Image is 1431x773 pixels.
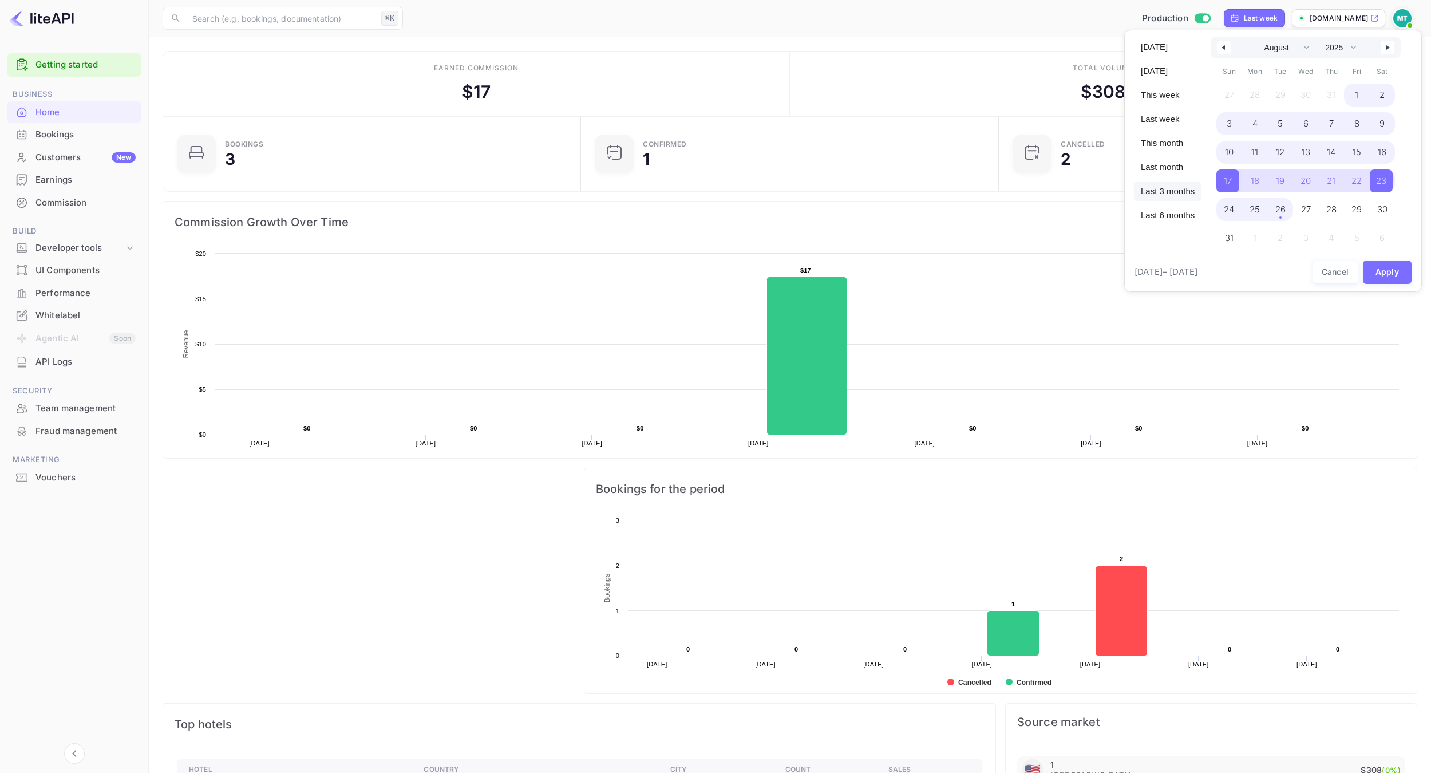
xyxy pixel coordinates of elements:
[1344,167,1370,190] button: 22
[1378,142,1386,163] span: 16
[1370,81,1396,104] button: 2
[1379,113,1385,134] span: 9
[1267,109,1293,132] button: 5
[1242,109,1268,132] button: 4
[1351,199,1362,220] span: 29
[1134,61,1201,81] button: [DATE]
[1216,224,1242,247] button: 31
[1242,138,1268,161] button: 11
[1267,167,1293,190] button: 19
[1344,81,1370,104] button: 1
[1224,199,1234,220] span: 24
[1275,199,1286,220] span: 26
[1318,195,1344,218] button: 28
[1344,195,1370,218] button: 29
[1370,138,1396,161] button: 16
[1370,109,1396,132] button: 9
[1370,167,1396,190] button: 23
[1293,62,1319,81] span: Wed
[1216,195,1242,218] button: 24
[1300,171,1311,191] span: 20
[1303,113,1309,134] span: 6
[1134,133,1201,153] button: This month
[1250,199,1260,220] span: 25
[1216,62,1242,81] span: Sun
[1326,199,1337,220] span: 28
[1293,195,1319,218] button: 27
[1134,37,1201,57] button: [DATE]
[1267,62,1293,81] span: Tue
[1329,113,1334,134] span: 7
[1216,138,1242,161] button: 10
[1293,167,1319,190] button: 20
[1293,109,1319,132] button: 6
[1370,62,1396,81] span: Sat
[1354,113,1359,134] span: 8
[1302,142,1310,163] span: 13
[1225,228,1234,249] span: 31
[1344,109,1370,132] button: 8
[1224,171,1232,191] span: 17
[1344,62,1370,81] span: Fri
[1134,182,1201,201] button: Last 3 months
[1327,171,1335,191] span: 21
[1355,85,1358,105] span: 1
[1318,138,1344,161] button: 14
[1251,142,1258,163] span: 11
[1379,85,1385,105] span: 2
[1251,171,1259,191] span: 18
[1370,195,1396,218] button: 30
[1293,138,1319,161] button: 13
[1227,113,1232,134] span: 3
[1318,109,1344,132] button: 7
[1351,171,1362,191] span: 22
[1134,206,1201,225] button: Last 6 months
[1318,62,1344,81] span: Thu
[1327,142,1335,163] span: 14
[1216,167,1242,190] button: 17
[1344,138,1370,161] button: 15
[1353,142,1361,163] span: 15
[1134,266,1197,279] span: [DATE] – [DATE]
[1363,261,1412,284] button: Apply
[1134,85,1201,105] button: This week
[1242,62,1268,81] span: Mon
[1134,157,1201,177] button: Last month
[1252,113,1258,134] span: 4
[1376,171,1386,191] span: 23
[1267,195,1293,218] button: 26
[1267,138,1293,161] button: 12
[1216,109,1242,132] button: 3
[1225,142,1234,163] span: 10
[1377,199,1387,220] span: 30
[1313,261,1358,284] button: Cancel
[1318,167,1344,190] button: 21
[1301,199,1311,220] span: 27
[1276,171,1284,191] span: 19
[1134,109,1201,129] button: Last week
[1278,113,1283,134] span: 5
[1276,142,1284,163] span: 12
[1242,195,1268,218] button: 25
[1242,167,1268,190] button: 18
